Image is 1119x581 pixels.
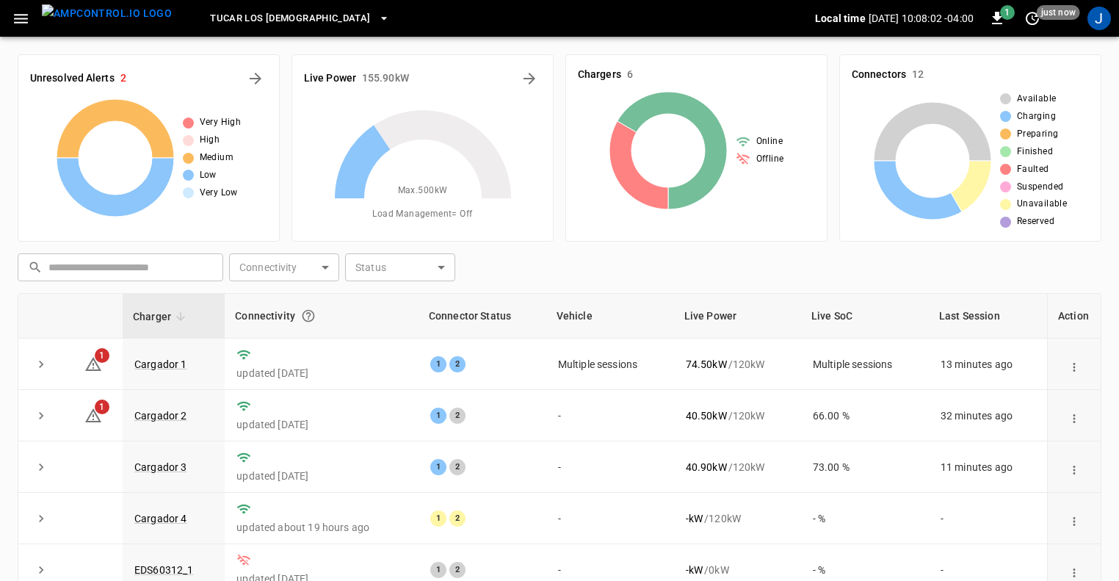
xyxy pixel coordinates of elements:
[1021,7,1044,30] button: set refresh interval
[1064,408,1084,423] div: action cell options
[929,339,1047,390] td: 13 minutes ago
[398,184,448,198] span: Max. 500 kW
[929,390,1047,441] td: 32 minutes ago
[869,11,974,26] p: [DATE] 10:08:02 -04:00
[1000,5,1015,20] span: 1
[1017,92,1057,107] span: Available
[134,410,187,422] a: Cargador 2
[518,67,541,90] button: Energy Overview
[1064,357,1084,372] div: action cell options
[686,357,727,372] p: 74.50 kW
[686,460,789,474] div: / 120 kW
[30,405,52,427] button: expand row
[200,168,217,183] span: Low
[852,67,906,83] h6: Connectors
[449,356,466,372] div: 2
[210,10,370,27] span: TUCAR LOS [DEMOGRAPHIC_DATA]
[430,459,446,475] div: 1
[236,366,407,380] p: updated [DATE]
[929,441,1047,493] td: 11 minutes ago
[84,357,102,369] a: 1
[578,67,621,83] h6: Chargers
[30,508,52,530] button: expand row
[430,562,446,578] div: 1
[686,408,727,423] p: 40.50 kW
[134,564,194,576] a: EDS60312_1
[449,510,466,527] div: 2
[304,71,356,87] h6: Live Power
[686,408,789,423] div: / 120 kW
[801,294,929,339] th: Live SoC
[449,459,466,475] div: 2
[200,115,242,130] span: Very High
[1017,197,1067,212] span: Unavailable
[204,4,395,33] button: TUCAR LOS [DEMOGRAPHIC_DATA]
[236,520,407,535] p: updated about 19 hours ago
[449,562,466,578] div: 2
[430,510,446,527] div: 1
[30,71,115,87] h6: Unresolved Alerts
[430,408,446,424] div: 1
[801,441,929,493] td: 73.00 %
[546,441,674,493] td: -
[30,456,52,478] button: expand row
[1064,511,1084,526] div: action cell options
[200,186,238,201] span: Very Low
[815,11,866,26] p: Local time
[419,294,546,339] th: Connector Status
[134,358,187,370] a: Cargador 1
[95,348,109,363] span: 1
[30,353,52,375] button: expand row
[200,133,220,148] span: High
[674,294,801,339] th: Live Power
[686,357,789,372] div: / 120 kW
[1064,460,1084,474] div: action cell options
[801,390,929,441] td: 66.00 %
[627,67,633,83] h6: 6
[686,563,703,577] p: - kW
[1017,145,1053,159] span: Finished
[1017,162,1049,177] span: Faulted
[686,460,727,474] p: 40.90 kW
[133,308,190,325] span: Charger
[801,493,929,544] td: - %
[756,152,784,167] span: Offline
[1017,180,1064,195] span: Suspended
[134,461,187,473] a: Cargador 3
[1017,127,1059,142] span: Preparing
[362,71,409,87] h6: 155.90 kW
[95,400,109,414] span: 1
[236,469,407,483] p: updated [DATE]
[1047,294,1101,339] th: Action
[686,511,703,526] p: - kW
[546,339,674,390] td: Multiple sessions
[1037,5,1080,20] span: just now
[1087,7,1111,30] div: profile-icon
[449,408,466,424] div: 2
[756,134,783,149] span: Online
[929,493,1047,544] td: -
[200,151,233,165] span: Medium
[235,303,408,329] div: Connectivity
[236,417,407,432] p: updated [DATE]
[912,67,924,83] h6: 12
[929,294,1047,339] th: Last Session
[801,339,929,390] td: Multiple sessions
[1017,214,1054,229] span: Reserved
[42,4,172,23] img: ampcontrol.io logo
[546,294,674,339] th: Vehicle
[84,408,102,420] a: 1
[686,511,789,526] div: / 120 kW
[30,559,52,581] button: expand row
[134,513,187,524] a: Cargador 4
[686,563,789,577] div: / 0 kW
[295,303,322,329] button: Connection between the charger and our software.
[546,493,674,544] td: -
[372,207,472,222] span: Load Management = Off
[244,67,267,90] button: All Alerts
[1064,563,1084,577] div: action cell options
[546,390,674,441] td: -
[430,356,446,372] div: 1
[120,71,126,87] h6: 2
[1017,109,1056,124] span: Charging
